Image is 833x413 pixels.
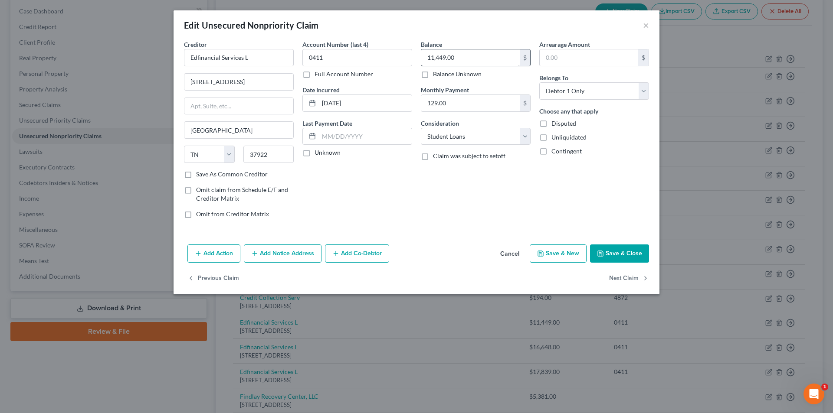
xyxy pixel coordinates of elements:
[184,19,319,31] div: Edit Unsecured Nonpriority Claim
[421,95,520,111] input: 0.00
[821,384,828,390] span: 1
[319,128,412,145] input: MM/DD/YYYY
[244,244,321,263] button: Add Notice Address
[540,49,638,66] input: 0.00
[319,95,412,111] input: MM/DD/YYYY
[184,122,293,138] input: Enter city...
[433,152,505,159] span: Claim was subject to setoff
[539,74,568,81] span: Belongs To
[196,210,269,218] span: Omit from Creditor Matrix
[530,244,587,263] button: Save & New
[551,120,576,127] span: Disputed
[243,146,294,163] input: Enter zip...
[302,49,412,66] input: XXXX
[551,133,587,141] span: Unliquidated
[315,70,373,78] label: Full Account Number
[325,244,389,263] button: Add Co-Debtor
[539,107,598,116] label: Choose any that apply
[302,119,352,128] label: Last Payment Date
[609,270,649,288] button: Next Claim
[551,147,582,155] span: Contingent
[421,85,469,94] label: Monthly Payment
[184,98,293,114] input: Apt, Suite, etc...
[196,170,268,179] label: Save As Common Creditor
[539,40,590,49] label: Arrearage Amount
[184,74,293,90] input: Enter address...
[196,186,288,202] span: Omit claim from Schedule E/F and Creditor Matrix
[421,40,442,49] label: Balance
[638,49,649,66] div: $
[493,245,526,263] button: Cancel
[187,270,239,288] button: Previous Claim
[302,85,340,94] label: Date Incurred
[421,49,520,66] input: 0.00
[590,244,649,263] button: Save & Close
[184,41,207,48] span: Creditor
[302,40,368,49] label: Account Number (last 4)
[187,244,240,263] button: Add Action
[433,70,482,78] label: Balance Unknown
[184,49,294,66] input: Search creditor by name...
[520,49,530,66] div: $
[315,148,341,157] label: Unknown
[643,20,649,30] button: ×
[520,95,530,111] div: $
[421,119,459,128] label: Consideration
[803,384,824,404] iframe: Intercom live chat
